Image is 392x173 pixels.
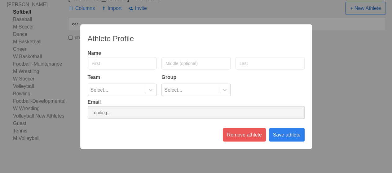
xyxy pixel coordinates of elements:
input: Middle (optional) [161,57,231,69]
div: Athlete Profile [88,34,305,43]
div: Remove athlete [223,128,266,141]
input: Loading... [88,106,305,119]
div: Email [88,99,305,105]
input: First [88,57,157,69]
input: Last [236,57,305,69]
div: Select... [164,84,182,96]
iframe: Chat Widget [361,143,392,173]
div: Select... [90,84,108,96]
div: Name [88,50,305,56]
div: Group [161,74,231,80]
div: Save athlete [269,128,305,141]
div: Team [88,74,157,80]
